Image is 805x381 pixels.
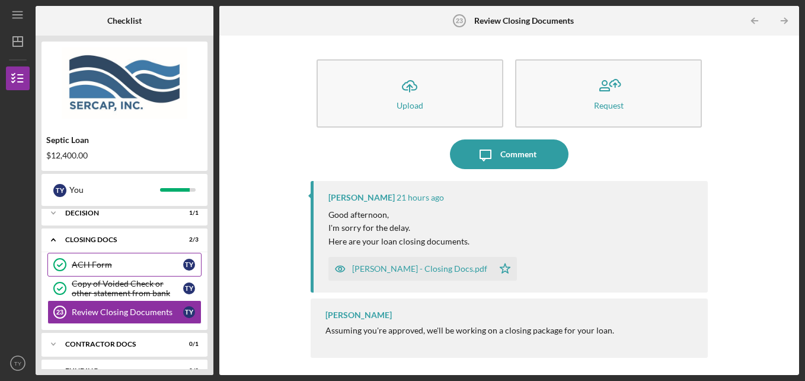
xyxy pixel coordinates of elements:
[450,139,568,169] button: Comment
[515,59,702,128] button: Request
[177,341,199,348] div: 0 / 1
[183,306,195,318] div: T Y
[72,260,183,269] div: ACH Form
[47,253,202,277] a: ACH FormTY
[6,351,30,375] button: TY
[72,279,183,298] div: Copy of Voided Check or other statement from bank
[72,307,183,317] div: Review Closing Documents
[53,184,66,197] div: T Y
[328,221,469,234] p: I'm sorry for the delay.
[47,277,202,300] a: Copy of Voided Check or other statement from bankTY
[183,282,195,294] div: T Y
[594,101,624,110] div: Request
[177,209,199,217] div: 1 / 1
[65,236,169,243] div: CLOSING DOCS
[107,16,142,26] b: Checklist
[325,326,697,335] div: Assuming you're approved, we'll be working on a closing package for your loan.
[397,101,423,110] div: Upload
[177,367,199,374] div: 0 / 3
[14,360,22,367] text: TY
[69,180,160,200] div: You
[65,367,169,374] div: Funding
[397,193,444,202] time: 2025-09-29 17:41
[328,257,517,281] button: [PERSON_NAME] - Closing Docs.pdf
[65,341,169,348] div: Contractor Docs
[46,151,203,160] div: $12,400.00
[56,309,63,316] tspan: 23
[46,135,203,145] div: Septic Loan
[500,139,536,169] div: Comment
[183,259,195,271] div: T Y
[177,236,199,243] div: 2 / 3
[328,193,395,202] div: [PERSON_NAME]
[328,235,469,248] p: Here are your loan closing documents.
[328,208,469,221] p: Good afternoon,
[317,59,503,128] button: Upload
[474,16,574,26] b: Review Closing Documents
[47,300,202,324] a: 23Review Closing DocumentsTY
[41,47,207,119] img: Product logo
[325,310,392,320] div: [PERSON_NAME]
[352,264,487,274] div: [PERSON_NAME] - Closing Docs.pdf
[65,209,169,217] div: Decision
[456,17,463,24] tspan: 23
